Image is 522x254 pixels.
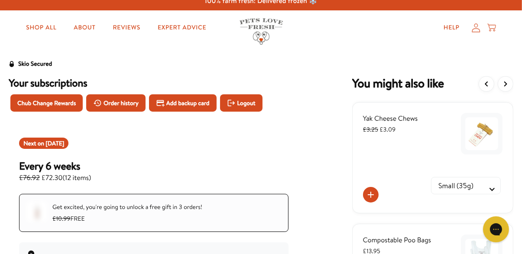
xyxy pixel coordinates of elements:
[86,94,146,112] button: Order history
[106,19,147,36] a: Reviews
[149,94,217,112] button: Add backup card
[465,117,498,150] img: Yak Cheese Chews
[23,139,64,148] span: Next on
[240,18,283,45] img: Pets Love Fresh
[17,98,76,108] span: Chub Change Rewards
[237,98,255,108] span: Logout
[498,76,513,92] button: View more items
[52,214,70,223] s: £10.99
[104,98,139,108] span: Order history
[363,114,418,123] span: Yak Cheese Chews
[19,172,91,183] span: £72.30 ( 12 items )
[52,203,202,223] span: Get excited, you're going to unlock a free gift in 3 orders! FREE
[67,19,102,36] a: About
[10,94,83,112] button: Chub Change Rewards
[220,94,263,112] button: Logout
[9,59,52,76] a: Skio Secured
[363,125,396,134] span: £3.09
[9,61,15,67] svg: Security
[479,213,513,245] iframe: Gorgias live chat messenger
[166,98,210,108] span: Add backup card
[18,59,52,69] div: Skio Secured
[19,159,91,172] h3: Every 6 weeks
[9,76,299,89] h3: Your subscriptions
[363,125,378,134] s: £3.25
[19,173,40,183] s: £76.92
[352,76,444,92] h2: You might also want to add a one time order to your subscription.
[19,159,289,183] div: Subscription for 12 items with cost £72.30. Renews Every 6 weeks
[437,19,467,36] a: Help
[151,19,213,36] a: Expert Advice
[479,76,494,92] button: View previous items
[45,139,64,148] span: Sep 26, 2025 (Europe/London)
[19,19,63,36] a: Shop All
[363,235,431,245] span: Compostable Poo Bags
[19,138,68,149] div: Shipment 2025-09-26T17:14:46.507+00:00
